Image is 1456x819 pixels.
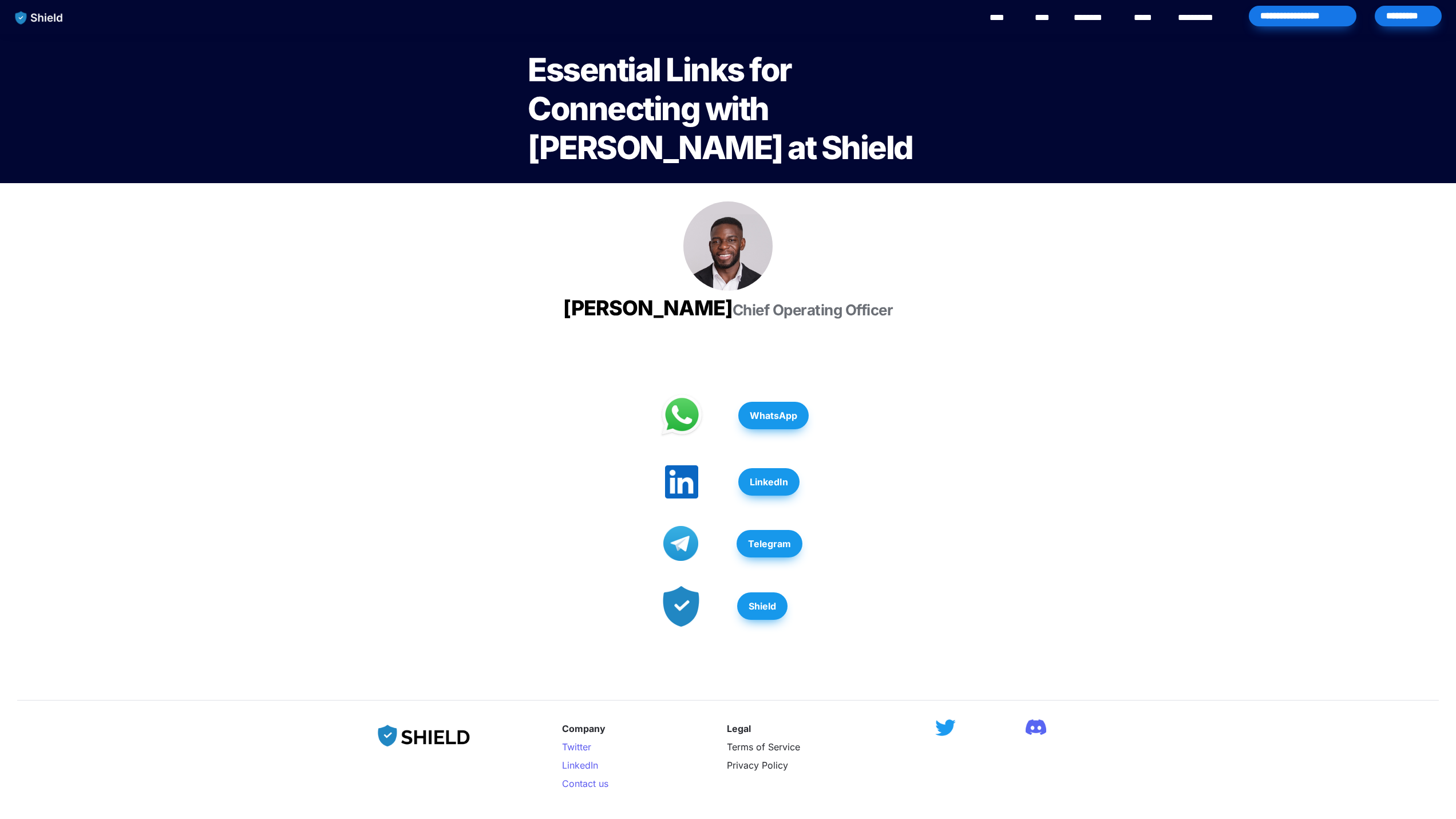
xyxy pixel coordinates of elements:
[733,301,893,319] span: Chief Operating Officer
[738,462,800,501] a: LinkedIn
[737,587,788,626] a: Shield
[562,723,606,734] strong: Company
[562,778,608,789] a: Contact us
[738,468,800,496] button: LinkedIn
[749,600,776,612] strong: Shield
[750,476,788,488] strong: LinkedIn
[737,592,788,620] button: Shield
[737,530,802,557] button: Telegram
[563,295,733,321] span: [PERSON_NAME]
[528,50,913,167] span: Essential Links for Connecting with [PERSON_NAME] at Shield
[748,538,791,549] strong: Telegram
[562,759,598,771] a: LinkedIn
[727,723,751,734] strong: Legal
[727,741,800,753] a: Terms of Service
[750,410,797,421] strong: WhatsApp
[738,396,809,435] a: WhatsApp
[738,402,809,429] button: WhatsApp
[737,524,802,563] a: Telegram
[562,741,591,753] a: Twitter
[10,6,69,30] img: website logo
[727,759,788,771] a: Privacy Policy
